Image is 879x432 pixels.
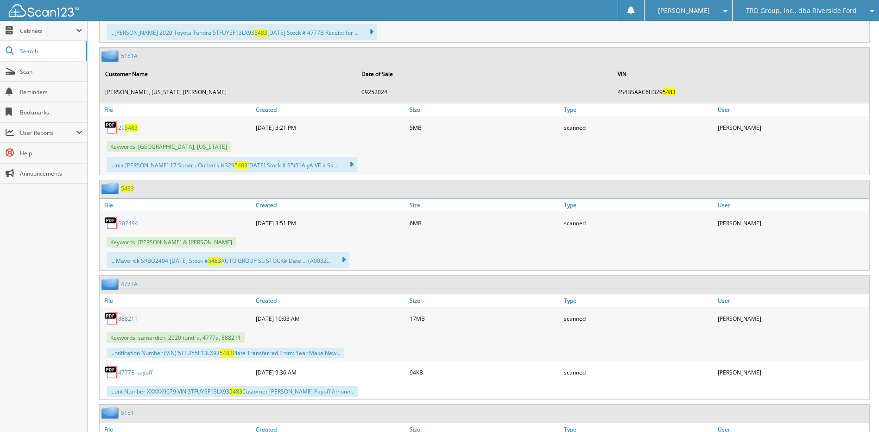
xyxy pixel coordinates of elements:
a: Size [407,103,561,116]
td: 4S4BSAAC6H329 [613,84,868,100]
img: folder2.png [101,183,121,194]
a: User [715,294,869,307]
span: 5483 [229,388,242,395]
a: User [715,199,869,211]
img: PDF.png [104,311,118,325]
div: 17MB [407,309,561,328]
div: [PERSON_NAME] [715,309,869,328]
span: 5483 [220,349,233,357]
span: Cabinets [20,27,76,35]
a: 5483 [121,184,134,192]
a: Created [253,103,407,116]
div: scanned [562,363,715,381]
a: 5151 [121,409,134,417]
span: Reminders [20,88,82,96]
span: 5483 [208,257,221,265]
div: ...unt Number XXXXX9679 VIN STFUYSF13LX93 Customer [PERSON_NAME] Payoff Amoun... [107,386,358,397]
a: Type [562,294,715,307]
a: Size [407,294,561,307]
th: Date of Sale [357,64,612,83]
a: Type [562,103,715,116]
a: B02494 [118,219,138,227]
span: 5483 [125,124,138,132]
iframe: Chat Widget [833,388,879,432]
th: Customer Name [101,64,356,83]
div: ...[PERSON_NAME] 2020 Toyota Tundra 5TFUY5F13LX93 [DATE] Stock # 4777B Receipt for ... [107,24,377,40]
div: 6MB [407,214,561,232]
img: folder2.png [101,407,121,419]
a: File [100,199,253,211]
span: Keywords: samardich, 2020 tundra, 4777a, 888211 [107,332,245,343]
div: scanned [562,309,715,328]
span: Help [20,149,82,157]
td: [PERSON_NAME], [US_STATE] [PERSON_NAME] [101,84,356,100]
img: scan123-logo-white.svg [9,4,79,17]
div: ...inia [PERSON_NAME] 17 Subaru Outback H329 [DATE] Stock # S5i51A yA VE a Ss ... [107,157,357,172]
a: 4777B payoff [118,368,152,376]
td: 09252024 [357,84,612,100]
span: Scan [20,68,82,76]
div: scanned [562,118,715,137]
a: 4777A [121,280,138,288]
span: User Reports [20,129,76,137]
img: PDF.png [104,365,118,379]
img: folder2.png [101,278,121,290]
span: Keywords: [PERSON_NAME] & [PERSON_NAME] [107,237,236,248]
div: [PERSON_NAME] [715,363,869,381]
span: Announcements [20,170,82,178]
span: [PERSON_NAME] [658,8,710,13]
span: Keywords: [GEOGRAPHIC_DATA], [US_STATE] [107,141,231,152]
div: ... Maverick SRBO2494 [DATE] Stock # AUTO GROUP Su STOCK# Date ... (A0032... [107,252,349,268]
a: User [715,103,869,116]
a: Created [253,199,407,211]
th: VIN [613,64,868,83]
a: 295483 [118,124,138,132]
div: 94KB [407,363,561,381]
img: folder2.png [101,50,121,62]
div: 5MB [407,118,561,137]
span: TRD Group, Inc., dba Riverside Ford [746,8,857,13]
img: PDF.png [104,121,118,134]
div: ...ntification Number (VIN) 5TFUY5F13LX93 Plate Transferred From: Year Make New... [107,348,344,358]
div: [DATE] 3:51 PM [253,214,407,232]
span: Search [20,47,81,55]
span: 5483 [234,161,247,169]
a: Created [253,294,407,307]
span: 5483 [254,29,267,37]
div: [PERSON_NAME] [715,118,869,137]
div: scanned [562,214,715,232]
a: File [100,294,253,307]
div: [DATE] 3:21 PM [253,118,407,137]
a: Type [562,199,715,211]
a: 5151A [121,52,138,60]
div: [DATE] 9:36 AM [253,363,407,381]
img: PDF.png [104,216,118,230]
div: [PERSON_NAME] [715,214,869,232]
span: 5483 [663,88,676,96]
a: Size [407,199,561,211]
a: 888211 [118,315,138,323]
span: Bookmarks [20,108,82,116]
div: [DATE] 10:03 AM [253,309,407,328]
a: File [100,103,253,116]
